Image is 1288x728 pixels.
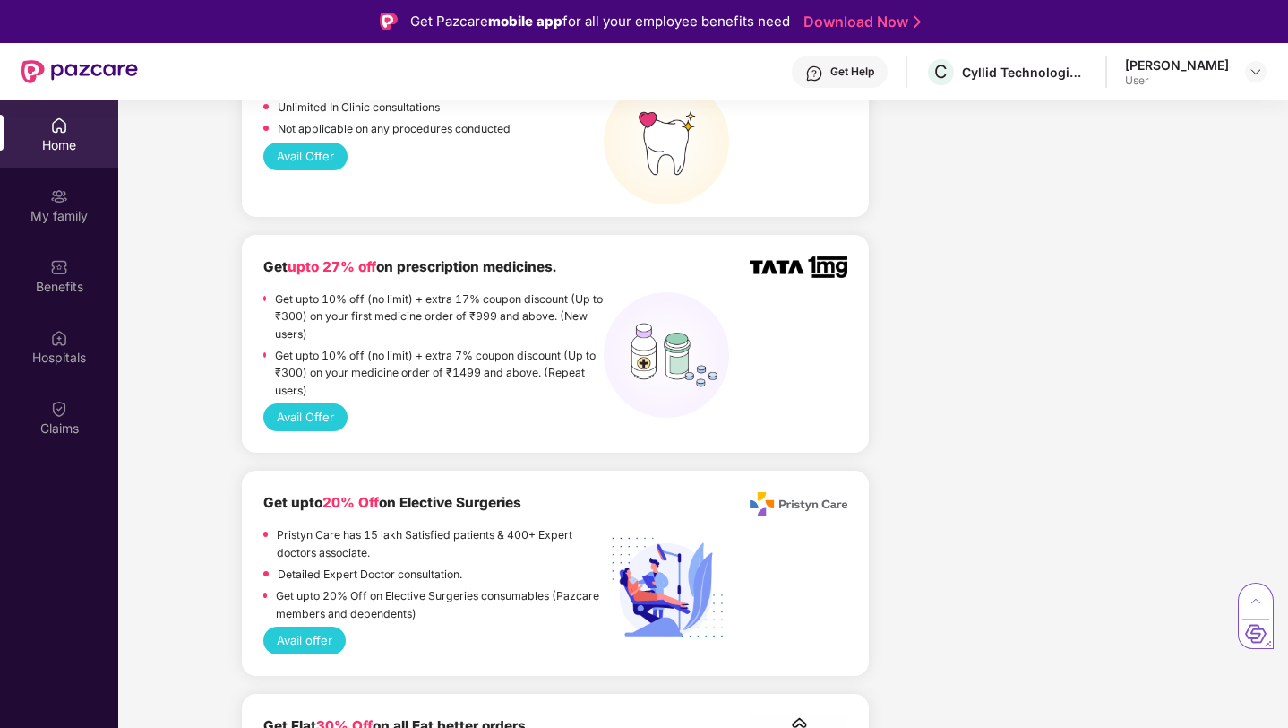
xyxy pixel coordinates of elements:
[604,528,729,654] img: Elective%20Surgery.png
[410,11,790,32] div: Get Pazcare for all your employee benefits need
[604,79,729,204] img: teeth%20high.png
[934,61,948,82] span: C
[278,99,440,116] p: Unlimited In Clinic consultations
[750,256,847,279] img: TATA_1mg_Logo.png
[803,13,915,31] a: Download Now
[275,347,604,399] p: Get upto 10% off (no limit) + extra 7% coupon discount (Up to ₹300) on your medicine order of ₹14...
[263,258,556,275] b: Get on prescription medicines.
[604,292,729,418] img: medicines%20(1).png
[263,627,346,654] button: Avail offer
[50,329,68,347] img: svg+xml;base64,PHN2ZyBpZD0iSG9zcGl0YWxzIiB4bWxucz0iaHR0cDovL3d3dy53My5vcmcvMjAwMC9zdmciIHdpZHRoPS...
[830,65,874,79] div: Get Help
[263,494,521,511] b: Get upto on Elective Surgeries
[805,65,823,82] img: svg+xml;base64,PHN2ZyBpZD0iSGVscC0zMngzMiIgeG1sbnM9Imh0dHA6Ly93d3cudzMub3JnLzIwMDAvc3ZnIiB3aWR0aD...
[276,587,604,622] p: Get upto 20% Off on Elective Surgeries consumables (Pazcare members and dependents)
[21,60,138,83] img: New Pazcare Logo
[278,566,462,583] p: Detailed Expert Doctor consultation.
[1125,56,1229,74] div: [PERSON_NAME]
[50,117,68,134] img: svg+xml;base64,PHN2ZyBpZD0iSG9tZSIgeG1sbnM9Imh0dHA6Ly93d3cudzMub3JnLzIwMDAvc3ZnIiB3aWR0aD0iMjAiIG...
[750,492,847,516] img: Pristyn_Care_Logo%20(1).png
[275,290,604,342] p: Get upto 10% off (no limit) + extra 17% coupon discount (Up to ₹300) on your first medicine order...
[288,258,376,275] span: upto 27% off
[1249,65,1263,79] img: svg+xml;base64,PHN2ZyBpZD0iRHJvcGRvd24tMzJ4MzIiIHhtbG5zPSJodHRwOi8vd3d3LnczLm9yZy8yMDAwL3N2ZyIgd2...
[278,120,511,137] p: Not applicable on any procedures conducted
[962,64,1087,81] div: Cyllid Technologies Private Limited
[263,403,348,431] button: Avail Offer
[380,13,398,30] img: Logo
[50,258,68,276] img: svg+xml;base64,PHN2ZyBpZD0iQmVuZWZpdHMiIHhtbG5zPSJodHRwOi8vd3d3LnczLm9yZy8yMDAwL3N2ZyIgd2lkdGg9Ij...
[322,494,379,511] span: 20% Off
[1125,74,1229,88] div: User
[488,13,562,30] strong: mobile app
[263,143,348,170] button: Avail Offer
[50,187,68,205] img: svg+xml;base64,PHN2ZyB3aWR0aD0iMjAiIGhlaWdodD0iMjAiIHZpZXdCb3g9IjAgMCAyMCAyMCIgZmlsbD0ibm9uZSIgeG...
[914,13,921,31] img: Stroke
[50,400,68,418] img: svg+xml;base64,PHN2ZyBpZD0iQ2xhaW0iIHhtbG5zPSJodHRwOi8vd3d3LnczLm9yZy8yMDAwL3N2ZyIgd2lkdGg9IjIwIi...
[277,526,604,561] p: Pristyn Care has 15 lakh Satisfied patients & 400+ Expert doctors associate.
